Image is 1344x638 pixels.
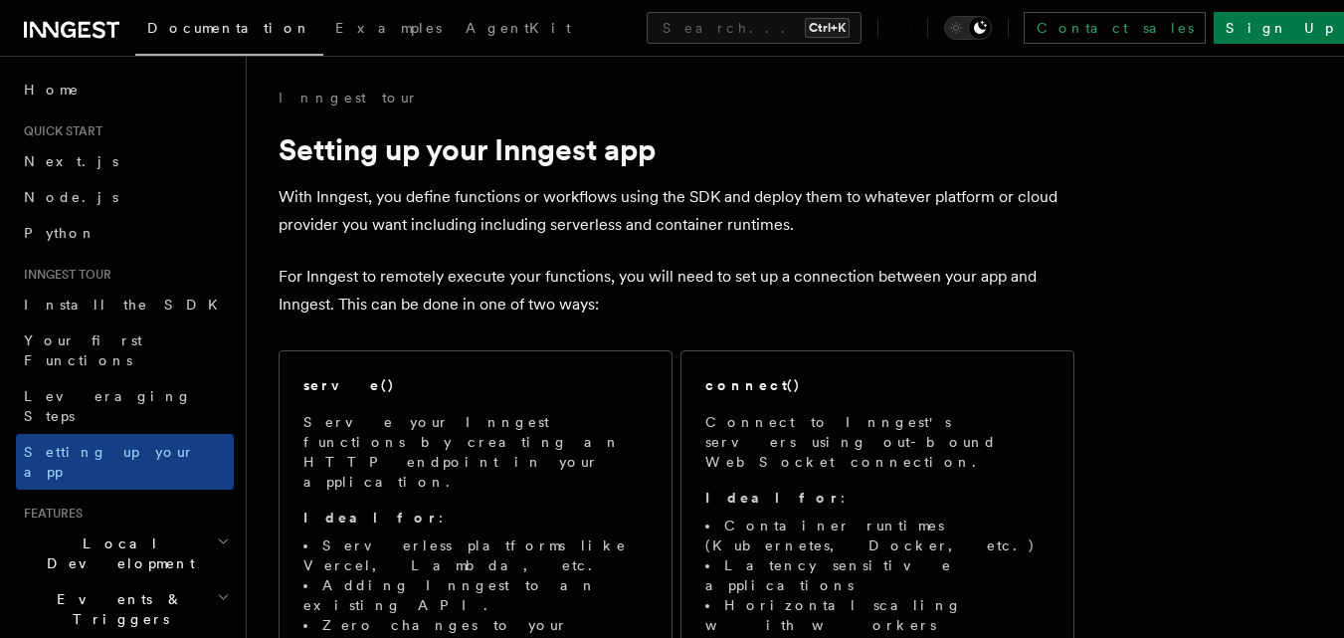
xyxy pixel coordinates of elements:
a: Python [16,215,234,251]
p: With Inngest, you define functions or workflows using the SDK and deploy them to whatever platfor... [279,183,1074,239]
li: Latency sensitive applications [705,555,1050,595]
span: Next.js [24,153,118,169]
span: Features [16,506,83,522]
h2: serve() [303,375,395,395]
span: Local Development [16,533,217,573]
span: Quick start [16,123,102,139]
button: Events & Triggers [16,581,234,637]
a: Install the SDK [16,287,234,322]
a: Inngest tour [279,88,418,107]
p: Serve your Inngest functions by creating an HTTP endpoint in your application. [303,412,648,492]
h1: Setting up your Inngest app [279,131,1074,167]
span: Home [24,80,80,100]
p: For Inngest to remotely execute your functions, you will need to set up a connection between your... [279,263,1074,319]
strong: Ideal for [303,510,439,526]
a: Leveraging Steps [16,378,234,434]
span: AgentKit [466,20,571,36]
span: Documentation [147,20,311,36]
span: Python [24,225,96,241]
li: Adding Inngest to an existing API. [303,575,648,615]
span: Setting up your app [24,444,195,480]
li: Horizontal scaling with workers [705,595,1050,635]
strong: Ideal for [705,490,841,506]
li: Container runtimes (Kubernetes, Docker, etc.) [705,516,1050,555]
a: Setting up your app [16,434,234,490]
a: Examples [323,6,454,54]
a: Contact sales [1024,12,1206,44]
li: Serverless platforms like Vercel, Lambda, etc. [303,535,648,575]
span: Examples [335,20,442,36]
p: Connect to Inngest's servers using out-bound WebSocket connection. [705,412,1050,472]
span: Inngest tour [16,267,111,283]
kbd: Ctrl+K [805,18,850,38]
a: Documentation [135,6,323,56]
button: Toggle dark mode [944,16,992,40]
p: : [303,508,648,528]
button: Local Development [16,526,234,581]
a: Next.js [16,143,234,179]
span: Your first Functions [24,332,142,368]
a: AgentKit [454,6,583,54]
a: Home [16,72,234,107]
a: Your first Functions [16,322,234,378]
button: Search...Ctrl+K [647,12,862,44]
span: Node.js [24,189,118,205]
h2: connect() [705,375,801,395]
span: Leveraging Steps [24,388,192,424]
a: Node.js [16,179,234,215]
p: : [705,488,1050,508]
span: Install the SDK [24,297,230,313]
span: Events & Triggers [16,589,217,629]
